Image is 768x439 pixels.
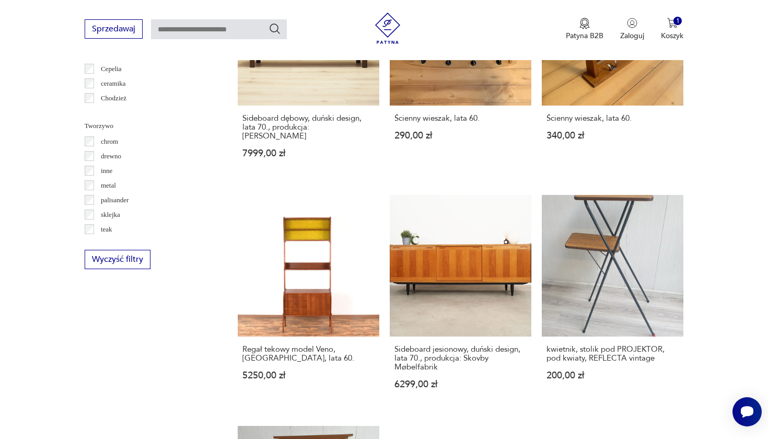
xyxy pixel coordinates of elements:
[661,31,683,41] p: Koszyk
[85,120,213,132] p: Tworzywo
[542,195,683,409] a: kwietnik, stolik pod PROJEKTOR, pod kwiaty, REFLECTA vintagekwietnik, stolik pod PROJEKTOR, pod k...
[101,136,118,147] p: chrom
[242,345,375,363] h3: Regał tekowy model Veno, [GEOGRAPHIC_DATA], lata 60.
[620,18,644,41] button: Zaloguj
[85,19,143,39] button: Sprzedawaj
[546,371,679,380] p: 200,00 zł
[627,18,637,28] img: Ikonka użytkownika
[566,18,603,41] button: Patyna B2B
[101,194,129,206] p: palisander
[242,371,375,380] p: 5250,00 zł
[546,131,679,140] p: 340,00 zł
[242,149,375,158] p: 7999,00 zł
[620,31,644,41] p: Zaloguj
[394,345,527,372] h3: Sideboard jesionowy, duński design, lata 70., produkcja: Skovby Møbelfabrik
[269,22,281,35] button: Szukaj
[101,224,112,235] p: teak
[732,397,762,426] iframe: Smartsupp widget button
[101,238,153,250] p: tworzywo sztuczne
[101,209,120,221] p: sklejka
[238,195,379,409] a: Regał tekowy model Veno, Norwegia, lata 60.Regał tekowy model Veno, [GEOGRAPHIC_DATA], lata 60.52...
[390,195,531,409] a: Sideboard jesionowy, duński design, lata 70., produkcja: Skovby MøbelfabrikSideboard jesionowy, d...
[394,114,527,123] h3: Ścienny wieszak, lata 60.
[372,13,403,44] img: Patyna - sklep z meblami i dekoracjami vintage
[242,114,375,141] h3: Sideboard dębowy, duński design, lata 70., produkcja: [PERSON_NAME]
[566,31,603,41] p: Patyna B2B
[394,131,527,140] p: 290,00 zł
[101,93,126,104] p: Chodzież
[101,151,121,162] p: drewno
[579,18,590,29] img: Ikona medalu
[101,107,126,119] p: Ćmielów
[101,180,116,191] p: metal
[546,114,679,123] h3: Ścienny wieszak, lata 60.
[85,26,143,33] a: Sprzedawaj
[101,165,112,177] p: inne
[566,18,603,41] a: Ikona medaluPatyna B2B
[546,345,679,363] h3: kwietnik, stolik pod PROJEKTOR, pod kwiaty, REFLECTA vintage
[661,18,683,41] button: 1Koszyk
[101,78,126,89] p: ceramika
[667,18,678,28] img: Ikona koszyka
[101,63,122,75] p: Cepelia
[85,250,150,269] button: Wyczyść filtry
[394,380,527,389] p: 6299,00 zł
[673,17,682,26] div: 1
